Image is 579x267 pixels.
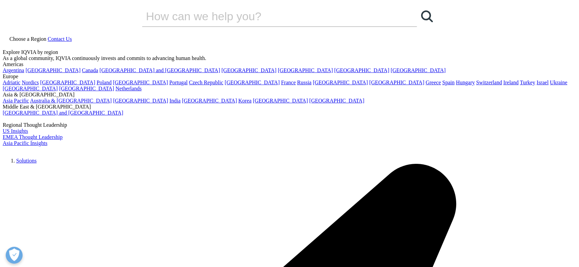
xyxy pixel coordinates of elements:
a: India [169,98,181,103]
span: Choose a Region [9,36,46,42]
div: Explore IQVIA by region [3,49,576,55]
a: Netherlands [115,86,141,91]
div: As a global community, IQVIA continuously invests and commits to advancing human health. [3,55,576,61]
a: [GEOGRAPHIC_DATA] [278,67,333,73]
div: Americas [3,61,576,67]
a: Solutions [16,158,36,164]
a: Greece [425,80,441,85]
a: [GEOGRAPHIC_DATA] [225,80,280,85]
div: Regional Thought Leadership [3,122,576,128]
a: Turkey [520,80,535,85]
a: Nordics [22,80,39,85]
a: [GEOGRAPHIC_DATA] [3,86,58,91]
a: Russia [297,80,312,85]
a: [GEOGRAPHIC_DATA] [309,98,364,103]
a: Spain [442,80,454,85]
a: Adriatic [3,80,20,85]
a: [GEOGRAPHIC_DATA] [182,98,237,103]
a: Search [417,6,437,26]
a: Argentina [3,67,24,73]
a: [GEOGRAPHIC_DATA] [313,80,368,85]
a: Ireland [503,80,519,85]
a: Korea [238,98,251,103]
a: [GEOGRAPHIC_DATA] and [GEOGRAPHIC_DATA] [100,67,220,73]
div: Europe [3,73,576,80]
a: Poland [96,80,111,85]
a: France [281,80,296,85]
a: [GEOGRAPHIC_DATA] [221,67,276,73]
svg: Search [421,10,433,22]
a: Contact Us [48,36,72,42]
a: [GEOGRAPHIC_DATA] [369,80,424,85]
a: Israel [536,80,549,85]
a: Switzerland [476,80,502,85]
a: [GEOGRAPHIC_DATA] [334,67,389,73]
a: [GEOGRAPHIC_DATA] [26,67,81,73]
div: Asia & [GEOGRAPHIC_DATA] [3,92,576,98]
a: Australia & [GEOGRAPHIC_DATA] [30,98,112,103]
a: Portugal [169,80,188,85]
button: Open Preferences [6,247,23,264]
a: Hungary [456,80,475,85]
a: [GEOGRAPHIC_DATA] [113,80,168,85]
a: [GEOGRAPHIC_DATA] and [GEOGRAPHIC_DATA] [3,110,123,116]
a: Canada [82,67,98,73]
a: US Insights [3,128,28,134]
a: Asia Pacific Insights [3,140,47,146]
a: Asia Pacific [3,98,29,103]
a: Czech Republic [189,80,223,85]
a: [GEOGRAPHIC_DATA] [113,98,168,103]
a: [GEOGRAPHIC_DATA] [391,67,446,73]
a: [GEOGRAPHIC_DATA] [59,86,114,91]
a: EMEA Thought Leadership [3,134,62,140]
a: [GEOGRAPHIC_DATA] [253,98,308,103]
input: Search [142,6,398,26]
a: [GEOGRAPHIC_DATA] [40,80,95,85]
a: Ukraine [550,80,568,85]
div: Middle East & [GEOGRAPHIC_DATA] [3,104,576,110]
